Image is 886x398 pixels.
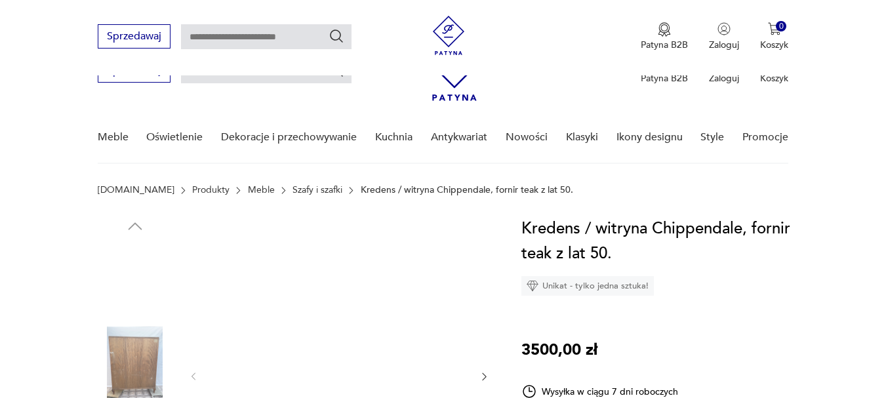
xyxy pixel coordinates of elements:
a: Sprzedawaj [98,33,171,42]
div: Unikat - tylko jedna sztuka! [521,276,654,296]
h1: Kredens / witryna Chippendale, fornir teak z lat 50. [521,216,798,266]
button: Zaloguj [709,22,739,51]
a: Oświetlenie [146,112,203,163]
a: Meble [98,112,129,163]
a: Kuchnia [375,112,413,163]
img: Ikona koszyka [768,22,781,35]
button: 0Koszyk [760,22,788,51]
a: Produkty [192,185,230,195]
img: Zdjęcie produktu Kredens / witryna Chippendale, fornir teak z lat 50. [98,243,172,317]
p: Kredens / witryna Chippendale, fornir teak z lat 50. [361,185,573,195]
p: Koszyk [760,39,788,51]
p: Zaloguj [709,39,739,51]
a: Dekoracje i przechowywanie [221,112,357,163]
a: Klasyki [566,112,598,163]
button: Sprzedawaj [98,24,171,49]
p: 3500,00 zł [521,338,597,363]
a: [DOMAIN_NAME] [98,185,174,195]
img: Patyna - sklep z meblami i dekoracjami vintage [429,16,468,55]
img: Ikona medalu [658,22,671,37]
img: Ikonka użytkownika [717,22,731,35]
a: Antykwariat [431,112,487,163]
p: Patyna B2B [641,39,688,51]
a: Promocje [742,112,788,163]
button: Szukaj [329,28,344,44]
p: Patyna B2B [641,72,688,85]
a: Ikona medaluPatyna B2B [641,22,688,51]
img: Ikona diamentu [527,280,538,292]
div: 0 [776,21,787,32]
a: Nowości [506,112,548,163]
p: Zaloguj [709,72,739,85]
a: Style [700,112,724,163]
a: Ikony designu [616,112,683,163]
p: Koszyk [760,72,788,85]
button: Patyna B2B [641,22,688,51]
a: Meble [248,185,275,195]
a: Sprzedawaj [98,67,171,76]
a: Szafy i szafki [292,185,342,195]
